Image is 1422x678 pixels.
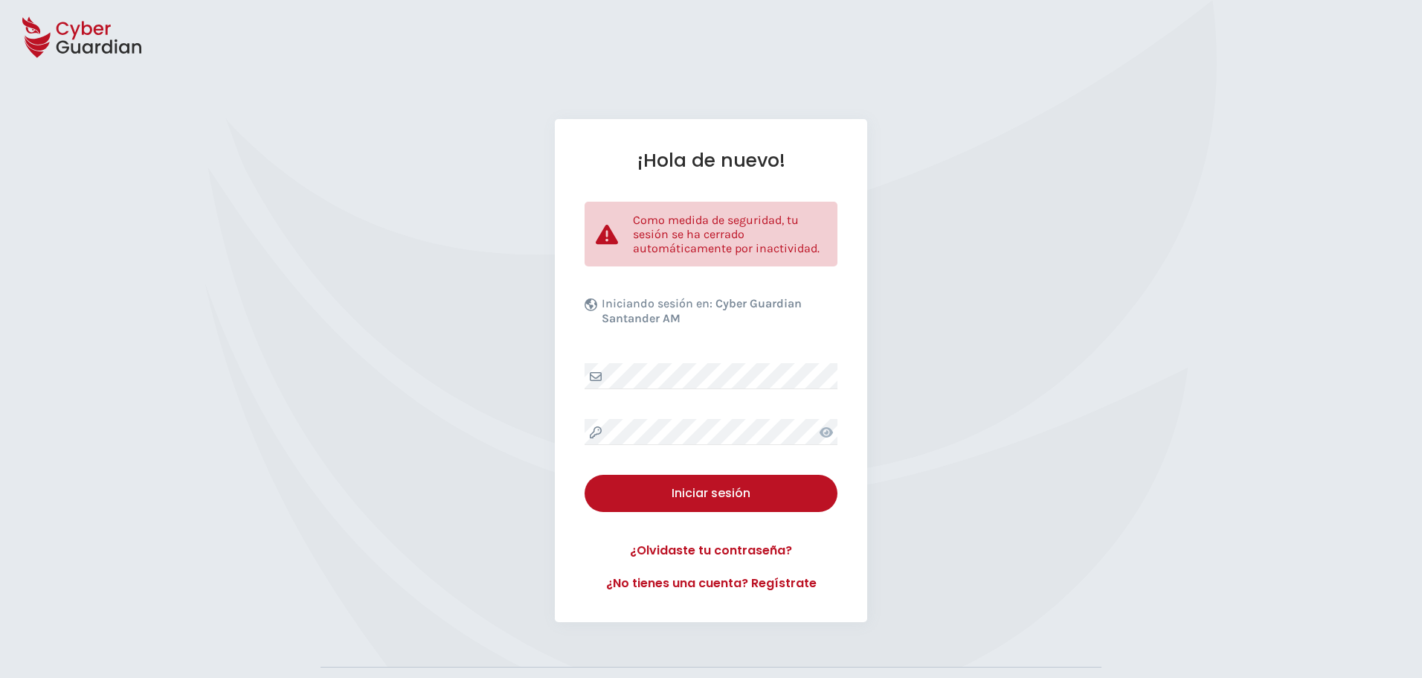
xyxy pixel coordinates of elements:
button: Iniciar sesión [585,475,837,512]
b: Cyber Guardian Santander AM [602,296,802,325]
a: ¿No tienes una cuenta? Regístrate [585,575,837,592]
a: ¿Olvidaste tu contraseña? [585,542,837,560]
p: Iniciando sesión en: [602,296,834,333]
p: Como medida de seguridad, tu sesión se ha cerrado automáticamente por inactividad. [633,213,826,255]
div: Iniciar sesión [596,484,826,502]
h1: ¡Hola de nuevo! [585,149,837,172]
